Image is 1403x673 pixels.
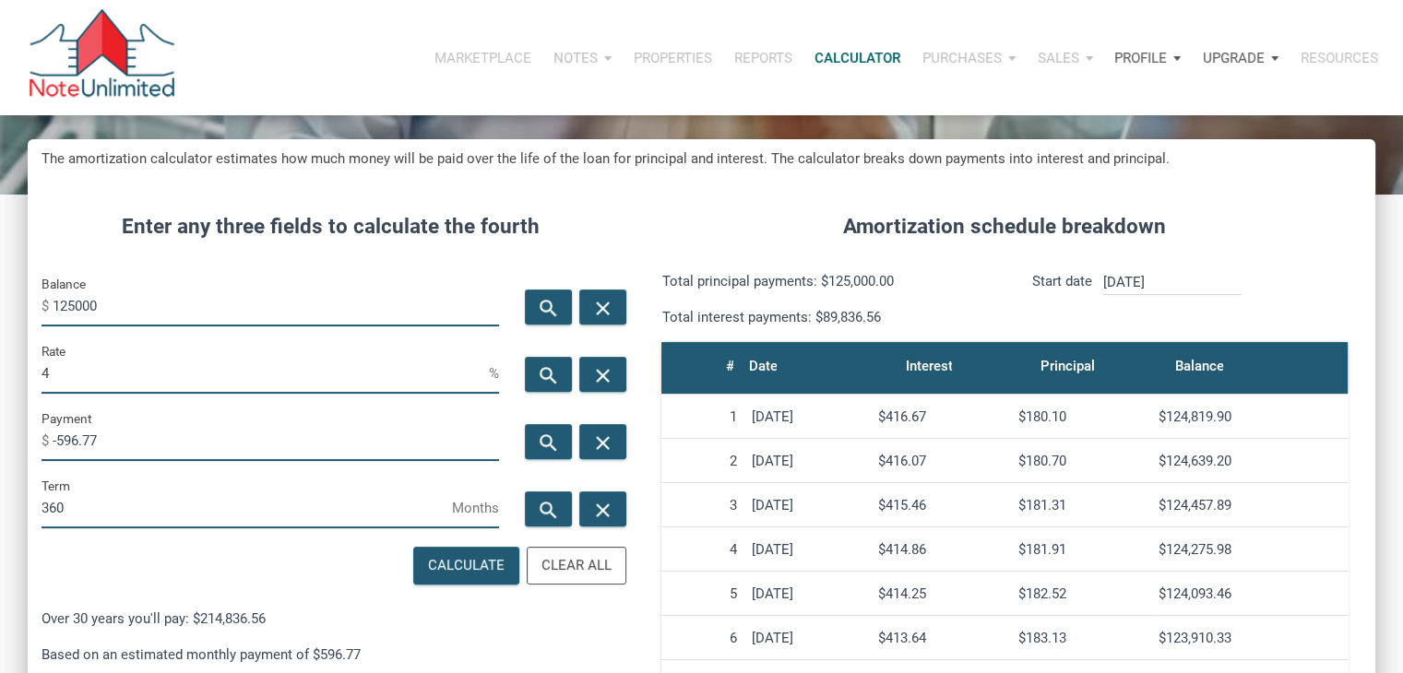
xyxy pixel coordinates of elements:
button: Resources [1290,30,1389,86]
button: close [579,424,626,459]
div: $414.25 [878,585,1004,602]
div: $124,457.89 [1159,497,1340,514]
button: Upgrade [1192,30,1290,86]
div: $124,819.90 [1159,408,1340,425]
input: Payment [53,419,499,461]
p: Total principal payments: $125,000.00 [661,270,991,292]
i: search [538,364,560,387]
div: [DATE] [752,630,863,646]
p: Calculator [814,50,900,66]
button: Properties [623,30,723,86]
div: [DATE] [752,541,863,558]
label: Term [42,475,70,497]
p: Total interest payments: $89,836.56 [661,306,991,328]
p: Based on an estimated monthly payment of $596.77 [42,643,620,666]
div: $182.52 [1018,585,1144,602]
button: close [579,491,626,526]
div: $124,275.98 [1159,541,1340,558]
div: $415.46 [878,497,1004,514]
div: 1 [669,408,737,425]
p: Resources [1301,50,1378,66]
div: $123,910.33 [1159,630,1340,646]
button: search [525,289,572,325]
i: search [538,297,560,320]
button: close [579,289,626,325]
div: $180.10 [1018,408,1144,425]
div: Principal [1040,353,1094,379]
h5: The amortization calculator estimates how much money will be paid over the life of the loan for p... [42,148,1361,170]
button: search [525,491,572,526]
div: $416.67 [878,408,1004,425]
p: Marketplace [434,50,531,66]
div: $414.86 [878,541,1004,558]
img: NoteUnlimited [28,9,176,106]
a: Calculator [803,30,911,86]
i: search [538,499,560,522]
div: Interest [905,353,952,379]
div: Balance [1174,353,1223,379]
div: 4 [669,541,737,558]
div: $413.64 [878,630,1004,646]
label: Rate [42,340,65,362]
p: Profile [1114,50,1167,66]
button: search [525,424,572,459]
span: Months [452,493,499,523]
button: Marketplace [423,30,542,86]
div: Calculate [428,555,505,576]
button: Reports [723,30,803,86]
div: $183.13 [1018,630,1144,646]
p: Over 30 years you'll pay: $214,836.56 [42,608,620,630]
div: 5 [669,585,737,602]
h4: Amortization schedule breakdown [648,211,1361,242]
div: 2 [669,453,737,469]
div: [DATE] [752,497,863,514]
button: Clear All [527,547,626,584]
input: Balance [53,285,499,326]
span: $ [42,426,53,455]
i: close [592,297,614,320]
h4: Enter any three fields to calculate the fourth [42,211,620,242]
p: Properties [634,50,712,66]
div: $181.91 [1018,541,1144,558]
label: Balance [42,273,86,295]
div: Date [748,353,777,379]
p: Upgrade [1203,50,1265,66]
div: [DATE] [752,585,863,602]
div: $124,093.46 [1159,585,1340,602]
div: Clear All [541,555,612,576]
button: search [525,357,572,392]
i: search [538,431,560,455]
input: Term [42,487,452,528]
i: close [592,499,614,522]
span: $ [42,291,53,321]
label: Payment [42,407,91,430]
div: [DATE] [752,453,863,469]
button: Calculate [413,547,519,584]
input: Rate [42,352,489,394]
div: $124,639.20 [1159,453,1340,469]
button: close [579,357,626,392]
div: $180.70 [1018,453,1144,469]
button: Profile [1103,30,1192,86]
div: # [725,353,733,379]
i: close [592,431,614,455]
p: Reports [734,50,792,66]
p: Start date [1032,270,1092,328]
div: [DATE] [752,408,863,425]
div: 6 [669,630,737,646]
div: $416.07 [878,453,1004,469]
i: close [592,364,614,387]
div: 3 [669,497,737,514]
span: % [489,359,499,388]
div: $181.31 [1018,497,1144,514]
